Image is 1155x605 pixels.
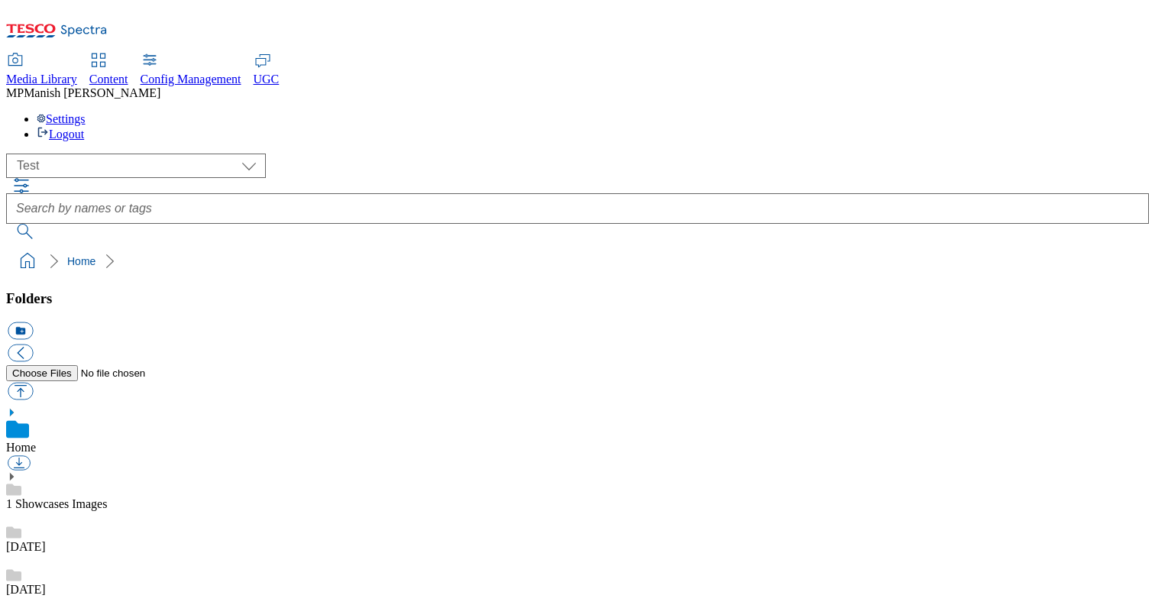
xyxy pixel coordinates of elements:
[67,255,95,267] a: Home
[24,86,160,99] span: Manish [PERSON_NAME]
[15,249,40,273] a: home
[37,128,84,141] a: Logout
[37,112,86,125] a: Settings
[6,583,46,596] a: [DATE]
[141,54,241,86] a: Config Management
[254,73,280,86] span: UGC
[6,441,36,454] a: Home
[6,86,24,99] span: MP
[89,73,128,86] span: Content
[254,54,280,86] a: UGC
[6,497,107,510] a: 1 Showcases Images
[6,290,1149,307] h3: Folders
[6,247,1149,276] nav: breadcrumb
[6,54,77,86] a: Media Library
[141,73,241,86] span: Config Management
[6,73,77,86] span: Media Library
[6,193,1149,224] input: Search by names or tags
[89,54,128,86] a: Content
[6,540,46,553] a: [DATE]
